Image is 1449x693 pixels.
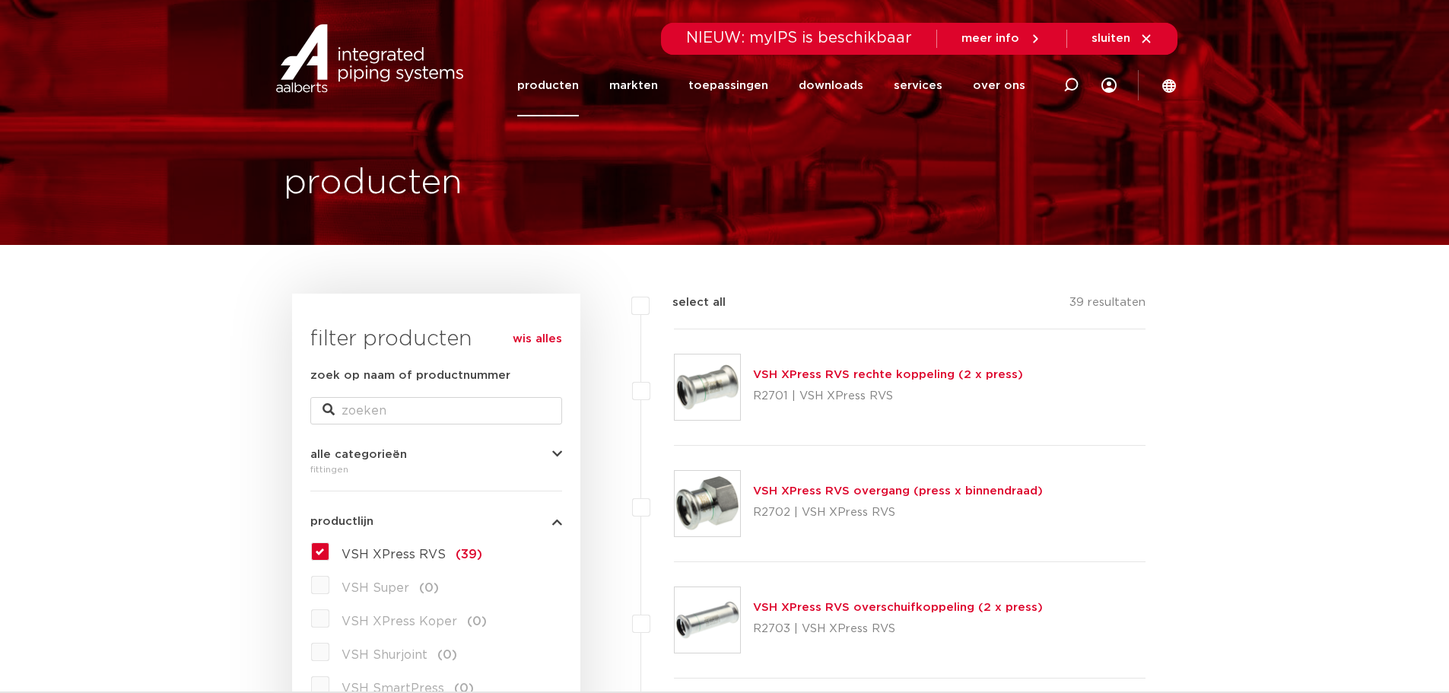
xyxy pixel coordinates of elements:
span: VSH XPress Koper [342,615,457,628]
span: productlijn [310,516,373,527]
p: R2702 | VSH XPress RVS [753,501,1043,525]
span: (0) [419,582,439,594]
span: (39) [456,548,482,561]
span: sluiten [1092,33,1130,44]
span: VSH XPress RVS [342,548,446,561]
a: over ons [973,55,1025,116]
img: Thumbnail for VSH XPress RVS overgang (press x binnendraad) [675,471,740,536]
span: NIEUW: myIPS is beschikbaar [686,30,912,46]
label: zoek op naam of productnummer [310,367,510,385]
h1: producten [284,159,462,208]
div: fittingen [310,460,562,478]
span: VSH Super [342,582,409,594]
span: (0) [467,615,487,628]
a: downloads [799,55,863,116]
h3: filter producten [310,324,562,354]
button: alle categorieën [310,449,562,460]
a: meer info [961,32,1042,46]
a: VSH XPress RVS rechte koppeling (2 x press) [753,369,1023,380]
div: my IPS [1101,55,1117,116]
a: toepassingen [688,55,768,116]
nav: Menu [517,55,1025,116]
img: Thumbnail for VSH XPress RVS rechte koppeling (2 x press) [675,354,740,420]
input: zoeken [310,397,562,424]
a: VSH XPress RVS overgang (press x binnendraad) [753,485,1043,497]
span: alle categorieën [310,449,407,460]
p: R2703 | VSH XPress RVS [753,617,1043,641]
a: wis alles [513,330,562,348]
img: Thumbnail for VSH XPress RVS overschuifkoppeling (2 x press) [675,587,740,653]
span: VSH Shurjoint [342,649,427,661]
span: (0) [437,649,457,661]
label: select all [650,294,726,312]
a: VSH XPress RVS overschuifkoppeling (2 x press) [753,602,1043,613]
p: 39 resultaten [1069,294,1146,317]
a: markten [609,55,658,116]
p: R2701 | VSH XPress RVS [753,384,1023,408]
a: sluiten [1092,32,1153,46]
a: producten [517,55,579,116]
span: meer info [961,33,1019,44]
button: productlijn [310,516,562,527]
a: services [894,55,942,116]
